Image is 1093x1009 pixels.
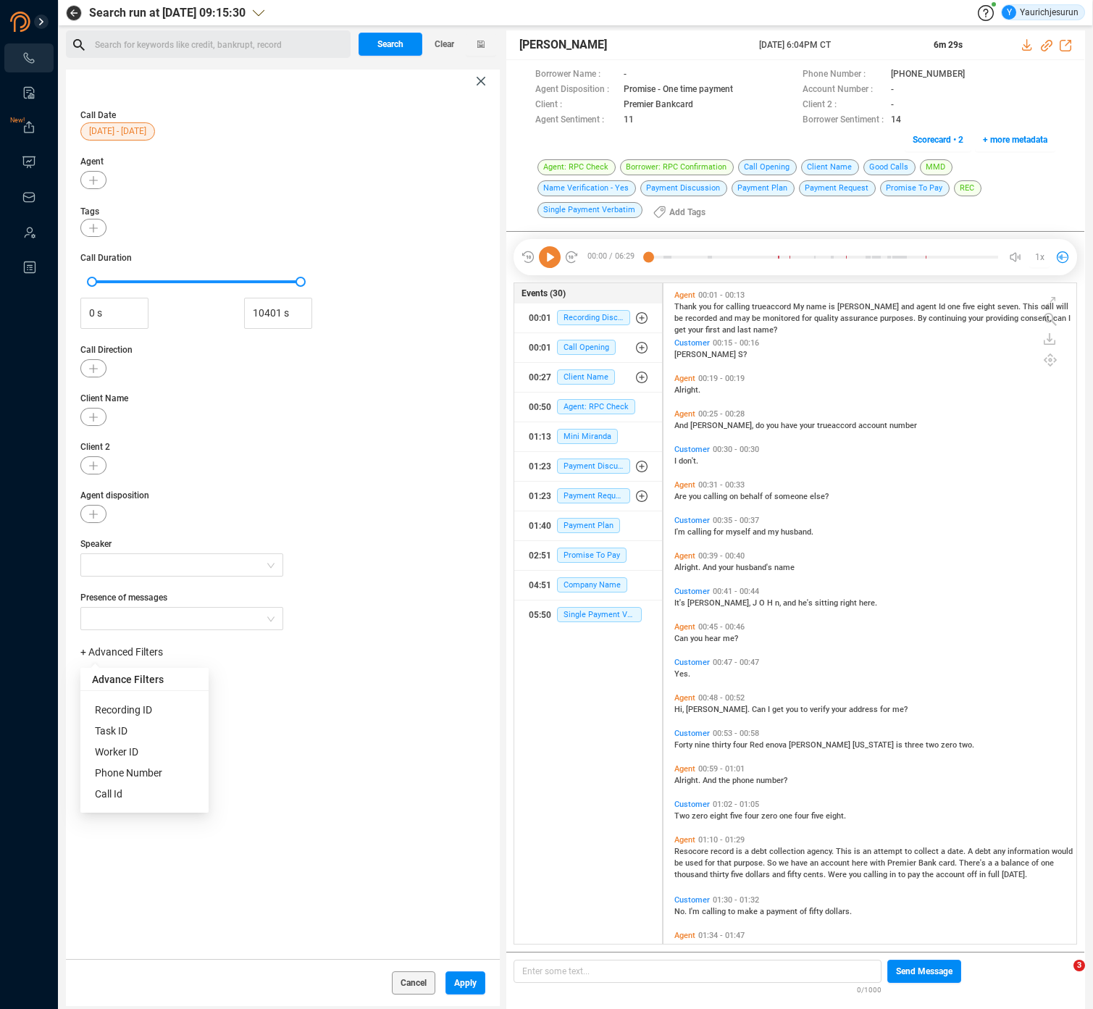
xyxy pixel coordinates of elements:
span: payment [911,942,945,952]
span: monitored [763,314,802,323]
span: Send Message [896,960,952,983]
li: Interactions [4,43,54,72]
span: four [733,740,750,750]
span: Agent [80,155,485,168]
span: [DATE] - [DATE] [89,122,146,141]
span: And [703,942,719,952]
span: be [674,858,685,868]
span: 3 [1073,960,1085,971]
span: will [1056,302,1068,311]
button: 01:40Payment Plan [514,511,661,540]
span: did [729,942,742,952]
span: Tags [80,206,99,217]
span: you [849,870,863,879]
span: of [765,492,774,501]
span: pay [908,870,922,879]
span: a [941,847,947,856]
span: to [898,870,908,879]
span: get [674,325,688,335]
span: the [719,776,732,785]
div: grid [671,287,1077,943]
span: used [685,858,705,868]
span: This [1023,302,1041,311]
span: can [1053,314,1068,323]
span: calling [687,527,713,537]
span: Client Name [80,392,485,405]
span: zero [761,811,779,821]
span: And [674,421,690,430]
span: dollars. [825,907,852,916]
span: zero [941,740,959,750]
span: Payment Request [557,488,629,503]
span: Resocore [674,847,711,856]
span: me? [892,705,908,714]
span: that [717,858,734,868]
div: 01:40 [529,514,551,537]
span: the [922,870,936,879]
button: Scorecard • 2 [905,128,971,151]
span: first [705,325,722,335]
span: Scorecard • 2 [913,128,963,151]
span: one [947,302,963,311]
span: you [786,705,800,714]
button: 00:27Client Name [514,363,661,392]
span: may [734,314,752,323]
span: J [753,598,759,608]
button: 1x [1029,247,1050,267]
span: number [889,421,917,430]
span: your [832,705,849,714]
span: your [968,314,986,323]
span: assurance [840,314,880,323]
span: [PERSON_NAME] [837,302,901,311]
span: Cancel [401,971,427,995]
div: 04:51 [529,574,551,597]
span: And [703,563,719,572]
button: 02:51Promise To Pay [514,541,661,570]
span: continuing [929,314,968,323]
span: call [1041,302,1056,311]
span: account [821,858,852,868]
span: And [703,776,719,785]
span: Alright. [674,776,703,785]
span: Hi, [674,705,686,714]
span: debt [975,847,993,856]
span: on [894,942,905,952]
button: 05:50Single Payment Verbatim [514,600,661,629]
span: eight [977,302,997,311]
span: a [994,858,1001,868]
span: 1x [1035,246,1044,269]
span: in [979,870,988,879]
span: Recording Disclosure [557,310,629,325]
span: your [800,421,817,430]
span: Alright. [674,942,703,952]
span: Single Payment Verbatim [557,607,641,622]
span: Premier [887,858,918,868]
span: eight [710,811,730,821]
span: This [836,847,854,856]
span: [DATE]. [1002,870,1027,879]
img: prodigal-logo [10,12,90,32]
div: Yaurichjesurun [1002,5,1079,20]
span: payment [766,907,800,916]
span: a [905,942,911,952]
span: [PERSON_NAME] [674,350,738,359]
button: 04:51Company Name [514,571,661,600]
span: one [779,811,795,821]
span: husband. [781,527,813,537]
span: cents. [803,870,828,879]
span: Alright. [674,385,700,395]
span: Red [750,740,766,750]
span: someone [774,492,810,501]
span: you [699,302,713,311]
span: attempt [874,847,905,856]
span: Payment Discussion [557,459,629,474]
span: an [810,858,821,868]
span: five [731,870,745,879]
span: and [783,598,798,608]
span: eight. [826,811,846,821]
span: for [802,314,814,323]
span: husband's [736,563,774,572]
span: to [962,942,971,952]
span: you [766,421,781,430]
span: else? [810,492,829,501]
